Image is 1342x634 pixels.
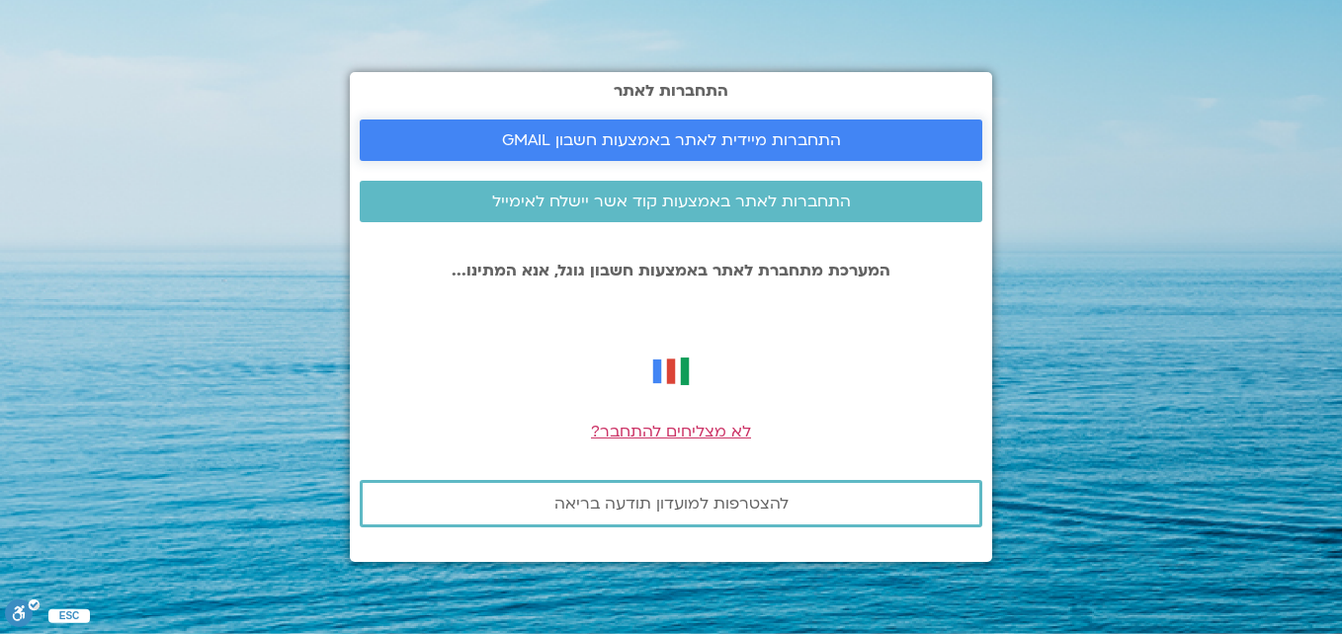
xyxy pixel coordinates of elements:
span: התחברות לאתר באמצעות קוד אשר יישלח לאימייל [492,193,851,210]
span: להצטרפות למועדון תודעה בריאה [554,495,789,513]
span: התחברות מיידית לאתר באמצעות חשבון GMAIL [502,131,841,149]
h2: התחברות לאתר [360,82,982,100]
a: להצטרפות למועדון תודעה בריאה [360,480,982,527]
a: התחברות מיידית לאתר באמצעות חשבון GMAIL [360,119,982,161]
p: המערכת מתחברת לאתר באמצעות חשבון גוגל, אנא המתינו... [360,262,982,279]
a: התחברות לאתר באמצעות קוד אשר יישלח לאימייל [360,181,982,222]
a: לא מצליחים להתחבר? [591,421,751,442]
